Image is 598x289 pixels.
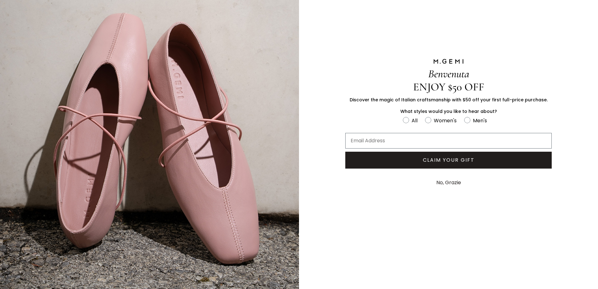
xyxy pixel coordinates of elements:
[428,67,469,80] span: Benvenuta
[400,108,497,114] span: What styles would you like to hear about?
[434,117,457,124] div: Women's
[433,58,464,64] img: M.GEMI
[345,152,552,169] button: CLAIM YOUR GIFT
[473,117,487,124] div: Men's
[413,80,484,94] span: ENJOY $50 OFF
[345,133,552,149] input: Email Address
[412,117,418,124] div: All
[350,97,548,103] span: Discover the magic of Italian craftsmanship with $50 off your first full-price purchase.
[433,175,464,190] button: No, Grazie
